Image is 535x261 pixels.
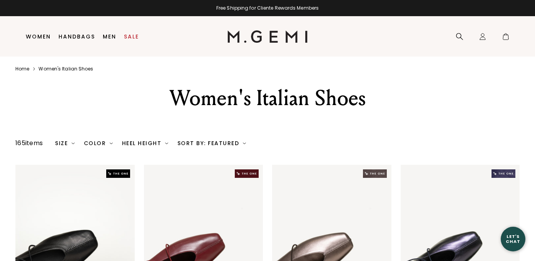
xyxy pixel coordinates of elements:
[125,84,410,112] div: Women's Italian Shoes
[106,169,130,178] img: The One tag
[59,33,95,40] a: Handbags
[38,66,93,72] a: Women's italian shoes
[15,139,43,148] div: 165 items
[177,140,246,146] div: Sort By: Featured
[84,140,113,146] div: Color
[55,140,75,146] div: Size
[15,66,29,72] a: Home
[72,142,75,145] img: chevron-down.svg
[122,140,168,146] div: Heel Height
[103,33,116,40] a: Men
[124,33,139,40] a: Sale
[501,234,525,244] div: Let's Chat
[165,142,168,145] img: chevron-down.svg
[243,142,246,145] img: chevron-down.svg
[110,142,113,145] img: chevron-down.svg
[26,33,51,40] a: Women
[227,30,308,43] img: M.Gemi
